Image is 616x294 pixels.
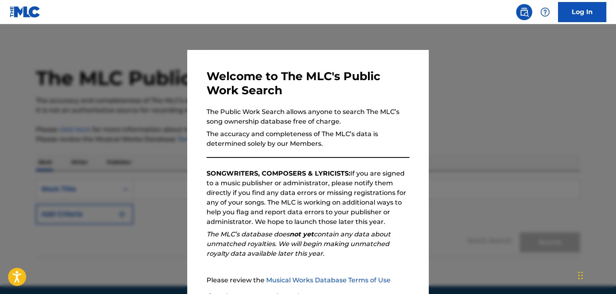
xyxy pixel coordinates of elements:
[266,276,391,284] a: Musical Works Database Terms of Use
[289,230,314,238] strong: not yet
[207,169,409,227] p: If you are signed to a music publisher or administrator, please notify them directly if you find ...
[578,263,583,288] div: Drag
[576,255,616,294] iframe: Chat Widget
[207,69,409,97] h3: Welcome to The MLC's Public Work Search
[10,6,41,18] img: MLC Logo
[207,129,409,149] p: The accuracy and completeness of The MLC’s data is determined solely by our Members.
[540,7,550,17] img: help
[207,275,409,285] p: Please review the
[207,107,409,126] p: The Public Work Search allows anyone to search The MLC’s song ownership database free of charge.
[558,2,606,22] a: Log In
[537,4,553,20] div: Help
[207,230,391,257] em: The MLC’s database does contain any data about unmatched royalties. We will begin making unmatche...
[516,4,532,20] a: Public Search
[207,170,350,177] strong: SONGWRITERS, COMPOSERS & LYRICISTS:
[519,7,529,17] img: search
